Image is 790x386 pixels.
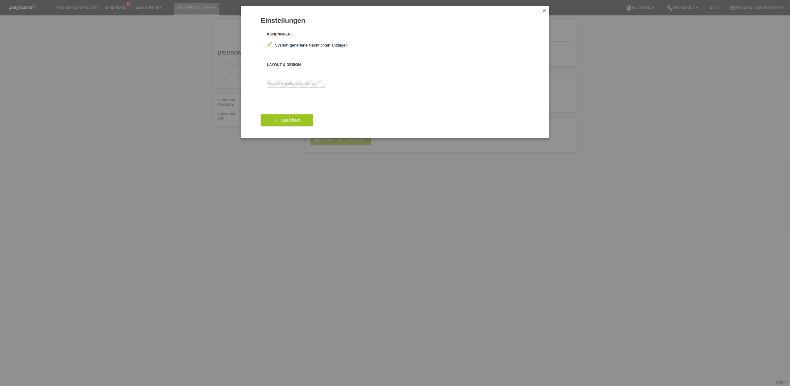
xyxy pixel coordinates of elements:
i: check [273,118,278,123]
h3: Layout & Design [267,63,395,67]
label: System-generierte Nachrichten anzeigen [267,43,348,47]
button: check Speichern [261,114,313,126]
i: close [542,8,547,13]
h1: Einstellungen [261,17,529,24]
span: Speichern [281,118,301,123]
h3: Kund*innen [267,32,395,37]
a: close [540,8,548,15]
